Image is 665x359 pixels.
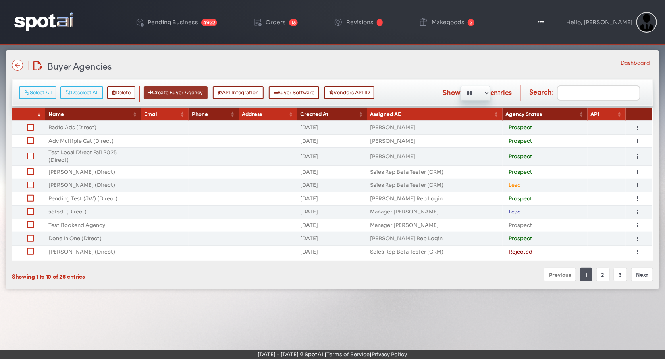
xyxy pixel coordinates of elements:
div: Revisions [346,19,374,25]
th: Address: activate to sort column ascending [239,108,297,121]
td: [PERSON_NAME] [367,121,503,134]
label: Search: [529,85,640,101]
a: Next [631,268,653,281]
a: 3 [614,268,627,281]
td: [DATE] [297,219,367,232]
div: Prospect [506,233,584,244]
button: Buyer Software [269,86,319,99]
a: Terms of Service [327,351,370,358]
a: Privacy Policy [372,351,407,358]
div: Prospect [506,194,584,204]
a: Revisions 1 [327,5,389,40]
th: Name: activate to sort column ascending [45,108,141,121]
button: Create Buyer Agency [144,86,208,99]
td: Pending Test (JW) (Direct) [45,192,141,206]
a: Orders 13 [247,5,304,40]
td: Manager [PERSON_NAME] [367,205,503,219]
th: Assigned AE: activate to sort column ascending [367,108,503,121]
img: name-arrow-back-state-default-icon-true-icon-only-true-type.svg [12,60,23,71]
div: Makegoods [432,19,465,25]
img: change-circle.png [333,17,343,27]
td: [PERSON_NAME] Rep Login [367,192,503,206]
td: [PERSON_NAME] [367,134,503,148]
a: 2 [596,268,610,281]
td: [DATE] [297,147,367,165]
button: Deselect All [60,86,103,99]
span: 2 [468,19,474,26]
td: [PERSON_NAME] (Direct) [45,179,141,192]
td: [DATE] [297,192,367,206]
td: [DATE] [297,179,367,192]
th: API: activate to sort column ascending [588,108,626,121]
span: 1 [377,19,383,26]
td: Test Local Direct Fall 2025 (Direct) [45,147,141,165]
li: Dashboard [621,58,650,66]
span: 4922 [201,19,217,26]
td: [DATE] [297,245,367,259]
td: Sales Rep Beta Tester (CRM) [367,165,503,179]
td: [PERSON_NAME] (Direct) [45,245,141,259]
div: Showing 1 to 10 of 26 entries [12,267,276,283]
span: 13 [289,19,298,26]
div: Prospect [506,220,584,231]
a: 1 [580,268,592,281]
img: deployed-code-history.png [135,17,145,27]
td: [DATE] [297,205,367,219]
div: Prospect [506,151,584,162]
div: Orders [266,19,286,25]
div: Hello, [PERSON_NAME] [566,19,632,25]
img: Sterling Cooper & Partners [636,12,657,33]
td: Sales Rep Beta Tester (CRM) [367,245,503,259]
span: Buyer Agencies [47,59,112,72]
label: Show entries [443,86,512,101]
img: logo-reversed.png [14,12,73,31]
th: Agency Status: activate to sort column ascending [503,108,588,121]
th: &nbsp; [626,108,652,121]
button: Vendors API ID [324,86,374,99]
td: [PERSON_NAME] (Direct) [45,165,141,179]
button: Select All [19,86,56,99]
td: [DATE] [297,232,367,245]
td: [PERSON_NAME] [367,147,503,165]
td: [PERSON_NAME] Rep Login [367,232,503,245]
input: Search: [557,85,640,101]
th: Created At: activate to sort column ascending [297,108,367,121]
td: [DATE] [297,134,367,148]
td: [DATE] [297,121,367,134]
div: Prospect [506,167,584,178]
div: Lead [506,207,584,217]
th: Email: activate to sort column ascending [141,108,189,121]
a: Makegoods 2 [412,5,481,40]
div: Prospect [506,122,584,133]
th: Phone: activate to sort column ascending [189,108,239,121]
button: API Integration [213,86,264,99]
select: Showentries [461,86,490,101]
button: Delete [107,86,135,99]
div: Lead [506,180,584,191]
td: Manager [PERSON_NAME] [367,219,503,232]
td: sdfsdf (Direct) [45,205,141,219]
div: Rejected [506,247,584,258]
div: Prospect [506,136,584,147]
td: Done In One (Direct) [45,232,141,245]
div: Pending Business [148,19,198,25]
td: Adv Multiple Cat (Direct) [45,134,141,148]
td: Radio Ads (Direct) [45,121,141,134]
img: line-12.svg [28,61,29,70]
td: Sales Rep Beta Tester (CRM) [367,179,503,192]
td: Test Bookend Agency [45,219,141,232]
img: edit-document.svg [33,61,42,70]
img: order-play.png [253,17,262,27]
a: Pending Business 4922 [129,5,224,40]
td: [DATE] [297,165,367,179]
